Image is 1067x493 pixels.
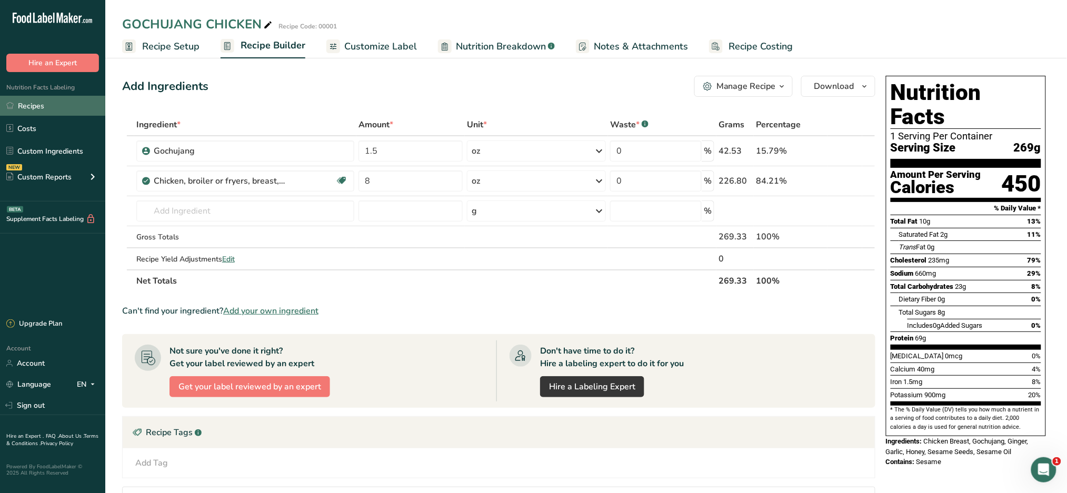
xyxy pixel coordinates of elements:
span: Dietary Fiber [899,295,936,303]
span: 1.5mg [904,378,923,386]
span: 29% [1028,269,1041,277]
a: FAQ . [46,432,58,440]
span: Edit [222,254,235,264]
div: Calories [891,180,981,195]
span: Calcium [891,365,916,373]
div: Gross Totals [136,232,354,243]
span: 660mg [915,269,936,277]
span: Total Fat [891,217,918,225]
span: Add your own ingredient [223,305,318,317]
div: Recipe Yield Adjustments [136,254,354,265]
span: 4% [1032,365,1041,373]
span: Customize Label [344,39,417,54]
button: Manage Recipe [694,76,793,97]
span: Nutrition Breakdown [456,39,546,54]
section: % Daily Value * [891,202,1041,215]
a: About Us . [58,432,84,440]
div: EN [77,378,99,391]
span: 13% [1028,217,1041,225]
div: Add Tag [135,457,168,469]
span: Recipe Setup [142,39,200,54]
span: Iron [891,378,902,386]
div: Custom Reports [6,172,72,183]
a: Customize Label [326,35,417,58]
a: Nutrition Breakdown [438,35,555,58]
span: Cholesterol [891,256,927,264]
div: Chicken, broiler or fryers, breast, skinless, boneless, meat only, cooked, grilled [154,175,285,187]
div: Recipe Tags [123,417,875,448]
span: 0g [928,243,935,251]
span: Recipe Costing [729,39,793,54]
span: 269g [1014,142,1041,155]
div: GOCHUJANG CHICKEN [122,15,274,34]
a: Privacy Policy [41,440,73,447]
span: Sodium [891,269,914,277]
span: 0% [1032,352,1041,360]
span: 0g [933,321,941,329]
th: 100% [754,269,827,291]
a: Notes & Attachments [576,35,688,58]
button: Download [801,76,875,97]
div: Not sure you've done it right? Get your label reviewed by an expert [169,345,314,370]
span: Total Sugars [899,308,936,316]
div: 42.53 [719,145,752,157]
div: oz [472,175,480,187]
div: 100% [756,230,825,243]
span: 0% [1032,321,1041,329]
span: 0% [1032,295,1041,303]
i: Trans [899,243,916,251]
span: Ingredient [136,118,181,131]
span: 40mg [918,365,935,373]
a: Recipe Costing [709,35,793,58]
span: 2g [941,230,948,238]
a: Recipe Builder [221,34,305,59]
input: Add Ingredient [136,200,354,222]
span: Serving Size [891,142,956,155]
div: 269.33 [719,230,752,243]
span: 23g [955,283,966,290]
span: Potassium [891,391,923,399]
span: Fat [899,243,926,251]
span: Download [814,80,854,93]
span: Get your label reviewed by an expert [178,380,321,393]
section: * The % Daily Value (DV) tells you how much a nutrient in a serving of food contributes to a dail... [891,406,1041,431]
div: Waste [610,118,649,131]
span: 8% [1032,283,1041,290]
h1: Nutrition Facts [891,81,1041,129]
div: BETA [7,206,23,213]
span: Percentage [756,118,801,131]
span: Contains: [886,458,915,466]
span: Sesame [916,458,942,466]
span: 10g [920,217,931,225]
div: Don't have time to do it? Hire a labeling expert to do it for you [540,345,684,370]
div: 84.21% [756,175,825,187]
div: 226.80 [719,175,752,187]
span: 8% [1032,378,1041,386]
span: Unit [467,118,487,131]
span: Recipe Builder [241,38,305,53]
span: Saturated Fat [899,230,939,238]
div: oz [472,145,480,157]
div: Add Ingredients [122,78,208,95]
div: Gochujang [154,145,285,157]
span: Total Carbohydrates [891,283,954,290]
div: Manage Recipe [716,80,776,93]
span: 0g [938,295,945,303]
div: 1 Serving Per Container [891,131,1041,142]
div: Amount Per Serving [891,170,981,180]
a: Hire a Labeling Expert [540,376,644,397]
span: Amount [358,118,393,131]
span: Notes & Attachments [594,39,688,54]
span: 900mg [925,391,946,399]
span: 11% [1028,230,1041,238]
div: 450 [1002,170,1041,198]
div: Recipe Code: 00001 [278,22,337,31]
div: NEW [6,164,22,170]
div: g [472,205,477,217]
button: Get your label reviewed by an expert [169,376,330,397]
a: Recipe Setup [122,35,200,58]
span: 79% [1028,256,1041,264]
th: 269.33 [716,269,754,291]
span: [MEDICAL_DATA] [891,352,944,360]
div: Can't find your ingredient? [122,305,875,317]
